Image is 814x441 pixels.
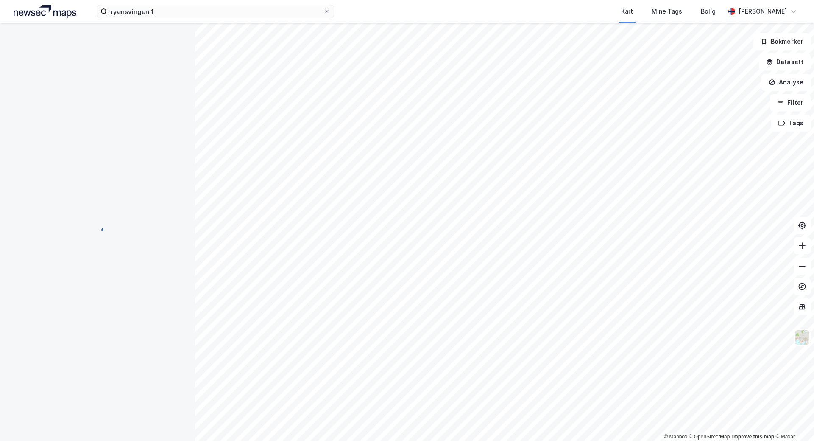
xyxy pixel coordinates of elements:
[652,6,682,17] div: Mine Tags
[772,400,814,441] iframe: Chat Widget
[739,6,787,17] div: [PERSON_NAME]
[759,53,811,70] button: Datasett
[771,115,811,132] button: Tags
[794,329,810,345] img: Z
[621,6,633,17] div: Kart
[107,5,323,18] input: Søk på adresse, matrikkel, gårdeiere, leietakere eller personer
[770,94,811,111] button: Filter
[701,6,716,17] div: Bolig
[761,74,811,91] button: Analyse
[732,434,774,440] a: Improve this map
[772,400,814,441] div: Kontrollprogram for chat
[91,220,104,234] img: spinner.a6d8c91a73a9ac5275cf975e30b51cfb.svg
[689,434,730,440] a: OpenStreetMap
[664,434,687,440] a: Mapbox
[14,5,76,18] img: logo.a4113a55bc3d86da70a041830d287a7e.svg
[753,33,811,50] button: Bokmerker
